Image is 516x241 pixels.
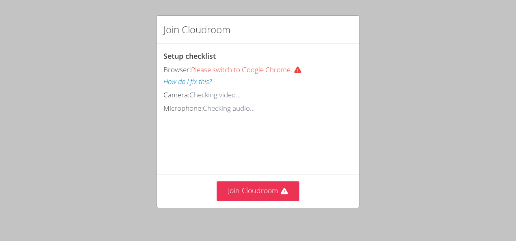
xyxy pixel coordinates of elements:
span: Camera: [163,90,189,99]
span: Checking video... [189,90,241,99]
span: Checking audio... [203,103,255,113]
button: Join Cloudroom [217,181,300,201]
span: Microphone: [163,103,203,113]
h2: Join Cloudroom [163,22,230,37]
button: How do I fix this? [163,76,212,88]
span: Setup checklist [163,51,216,61]
span: Please switch to Google Chrome. [191,65,305,74]
span: Browser: [163,65,191,74]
